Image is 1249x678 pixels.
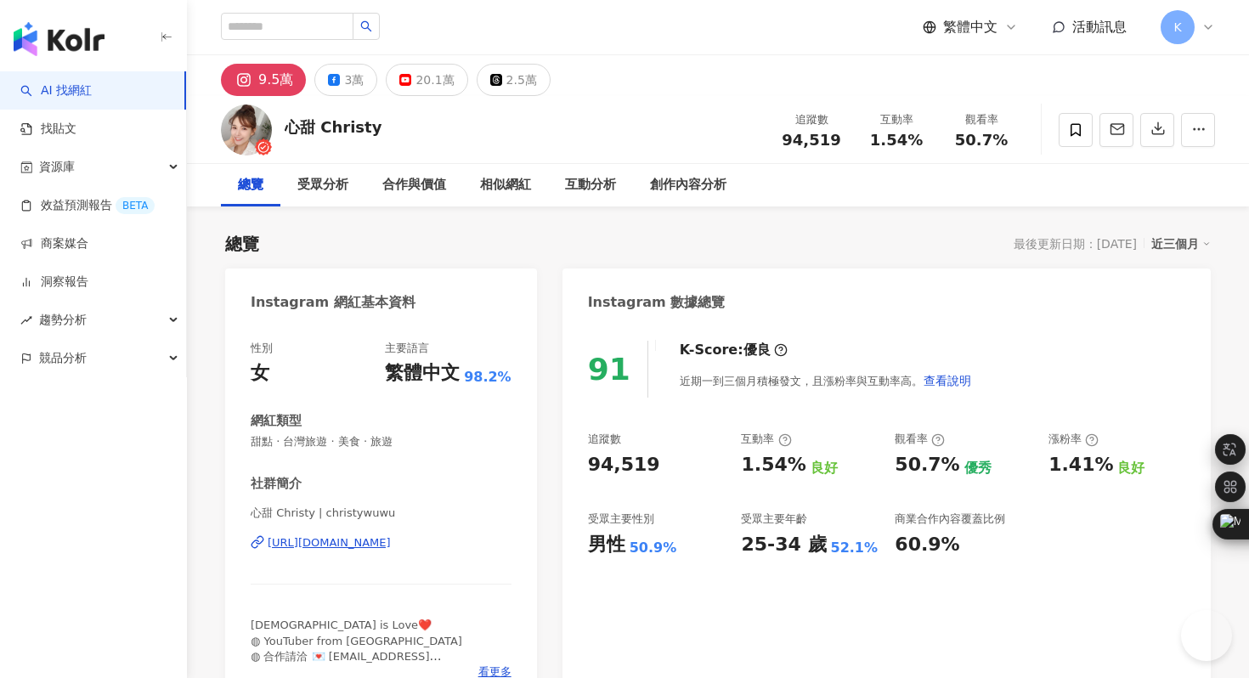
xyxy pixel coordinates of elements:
[870,132,923,149] span: 1.54%
[895,511,1005,527] div: 商業合作內容覆蓋比例
[251,293,415,312] div: Instagram 網紅基本資料
[924,374,971,387] span: 查看說明
[895,432,945,447] div: 觀看率
[949,111,1014,128] div: 觀看率
[251,475,302,493] div: 社群簡介
[258,68,293,92] div: 9.5萬
[1072,19,1127,35] span: 活動訊息
[1151,233,1211,255] div: 近三個月
[811,459,838,477] div: 良好
[221,105,272,155] img: KOL Avatar
[39,301,87,339] span: 趨勢分析
[385,360,460,387] div: 繁體中文
[743,341,771,359] div: 優良
[864,111,929,128] div: 互動率
[480,175,531,195] div: 相似網紅
[630,539,677,557] div: 50.9%
[955,132,1008,149] span: 50.7%
[741,511,807,527] div: 受眾主要年齡
[680,341,788,359] div: K-Score :
[238,175,263,195] div: 總覽
[251,341,273,356] div: 性別
[39,339,87,377] span: 競品分析
[20,121,76,138] a: 找貼文
[1048,432,1099,447] div: 漲粉率
[464,368,511,387] span: 98.2%
[741,452,805,478] div: 1.54%
[20,82,92,99] a: searchAI 找網紅
[943,18,998,37] span: 繁體中文
[895,452,959,478] div: 50.7%
[923,364,972,398] button: 查看說明
[251,506,511,521] span: 心甜 Christy | christywuwu
[895,532,959,558] div: 60.9%
[588,532,625,558] div: 男性
[20,235,88,252] a: 商案媒合
[386,64,467,96] button: 20.1萬
[1048,452,1113,478] div: 1.41%
[1014,237,1137,251] div: 最後更新日期：[DATE]
[964,459,992,477] div: 優秀
[20,197,155,214] a: 效益預測報告BETA
[14,22,105,56] img: logo
[680,364,972,398] div: 近期一到三個月積極發文，且漲粉率與互動率高。
[268,535,391,551] div: [URL][DOMAIN_NAME]
[285,116,381,138] div: 心甜 Christy
[251,535,511,551] a: [URL][DOMAIN_NAME]
[221,64,306,96] button: 9.5萬
[588,511,654,527] div: 受眾主要性別
[251,434,511,449] span: 甜點 · 台灣旅遊 · 美食 · 旅遊
[20,274,88,291] a: 洞察報告
[741,532,826,558] div: 25-34 歲
[588,432,621,447] div: 追蹤數
[650,175,726,195] div: 創作內容分析
[297,175,348,195] div: 受眾分析
[1173,18,1181,37] span: K
[251,412,302,430] div: 網紅類型
[588,452,660,478] div: 94,519
[1181,610,1232,661] iframe: Help Scout Beacon - Open
[1117,459,1144,477] div: 良好
[588,352,630,387] div: 91
[20,314,32,326] span: rise
[477,64,551,96] button: 2.5萬
[506,68,537,92] div: 2.5萬
[360,20,372,32] span: search
[741,432,791,447] div: 互動率
[385,341,429,356] div: 主要語言
[565,175,616,195] div: 互動分析
[314,64,377,96] button: 3萬
[588,293,726,312] div: Instagram 數據總覽
[251,360,269,387] div: 女
[225,232,259,256] div: 總覽
[415,68,454,92] div: 20.1萬
[831,539,879,557] div: 52.1%
[782,131,840,149] span: 94,519
[382,175,446,195] div: 合作與價值
[39,148,75,186] span: 資源庫
[779,111,844,128] div: 追蹤數
[344,68,364,92] div: 3萬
